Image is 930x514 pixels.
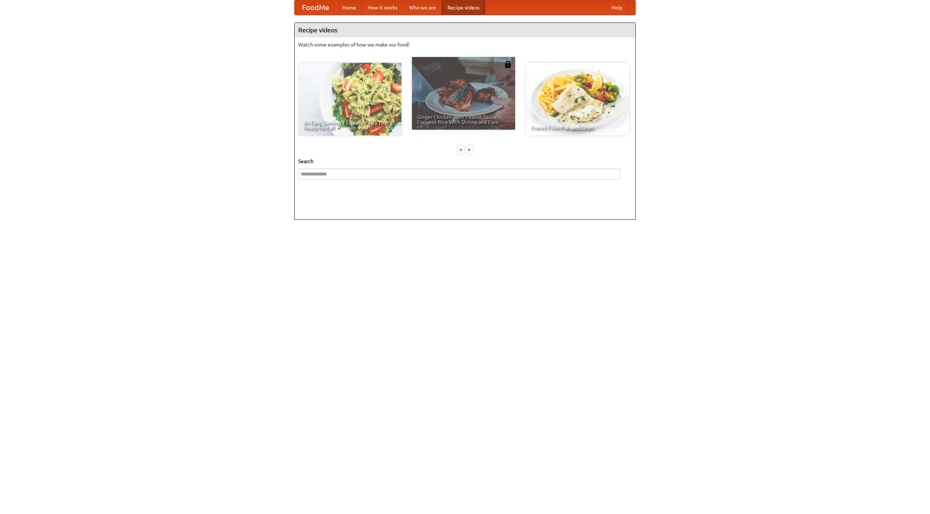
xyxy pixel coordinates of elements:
[466,145,473,154] div: »
[504,61,511,68] img: 483408.png
[336,0,362,15] a: Home
[298,158,632,165] h5: Search
[298,41,632,48] p: Watch some examples of how we make our food!
[403,0,442,15] a: Who we are
[442,0,485,15] a: Recipe videos
[606,0,628,15] a: Help
[303,120,396,130] span: An Easy, Summery Tomato Pasta That's Ready for Fall
[526,63,629,135] a: French Fries Fish and Chips
[295,0,336,15] a: FoodMe
[295,23,635,37] h4: Recipe videos
[531,125,624,130] span: French Fries Fish and Chips
[362,0,403,15] a: How it works
[457,145,464,154] div: «
[298,63,401,135] a: An Easy, Summery Tomato Pasta That's Ready for Fall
